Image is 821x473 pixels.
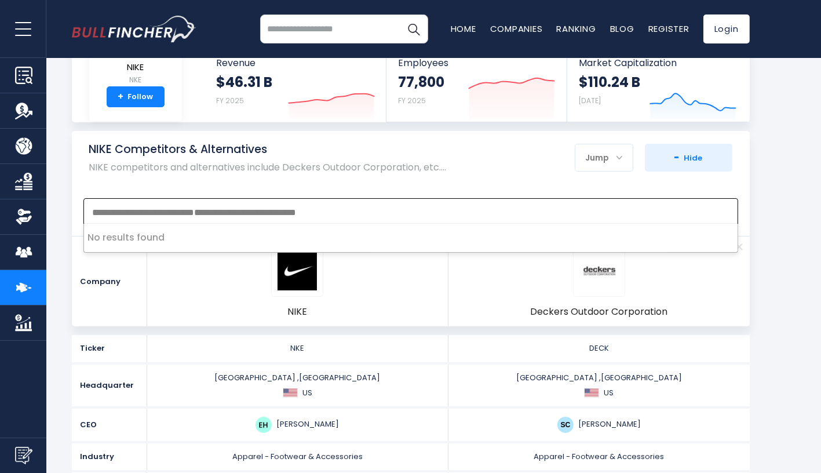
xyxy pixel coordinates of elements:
textarea: Search [93,208,503,218]
a: Market Capitalization $110.24 B [DATE] [567,47,748,122]
strong: + [118,92,123,102]
div: [GEOGRAPHIC_DATA] ,[GEOGRAPHIC_DATA] [151,373,445,398]
div: NKE [151,343,445,354]
span: Revenue [217,57,375,68]
span: Market Capitalization [579,57,736,68]
span: NIKE [287,305,307,318]
img: NKE logo [278,251,317,290]
a: Login [703,14,750,43]
div: [PERSON_NAME] [452,417,746,433]
div: DECK [452,343,746,354]
strong: - [674,151,680,164]
small: FY 2025 [398,96,426,105]
span: Employees [398,57,555,68]
a: Blog [610,23,634,35]
a: Go to homepage [72,16,196,42]
strong: $46.31 B [217,73,273,91]
a: Employees 77,800 FY 2025 [386,47,567,122]
span: Deckers Outdoor Corporation [530,305,667,318]
img: Ownership [15,208,32,225]
a: Remove [729,237,750,257]
button: -Hide [645,144,732,172]
span: US [302,388,312,398]
span: Apparel - Footwear & Accessories [232,451,363,462]
small: [DATE] [579,96,601,105]
small: FY 2025 [217,96,245,105]
small: NKE [115,75,156,85]
div: Company [72,237,147,326]
strong: 77,800 [398,73,444,91]
div: Industry [72,443,147,470]
a: DECK logo Deckers Outdoor Corporation [530,245,667,318]
span: Apparel - Footwear & Accessories [534,451,664,462]
a: Home [451,23,476,35]
a: Ranking [557,23,596,35]
img: bullfincher logo [72,16,196,42]
a: NKE logo NIKE [271,245,323,318]
a: Register [648,23,689,35]
li: No results found [84,228,738,248]
div: CEO [72,409,147,441]
span: US [604,388,614,398]
div: Jump [575,145,633,170]
h1: NIKE Competitors & Alternatives [89,143,447,157]
a: +Follow [107,86,165,107]
div: [GEOGRAPHIC_DATA] ,[GEOGRAPHIC_DATA] [452,373,746,398]
div: Headquarter [72,365,147,406]
div: Ticker [72,335,147,362]
div: [PERSON_NAME] [151,417,445,433]
strong: $110.24 B [579,73,640,91]
button: Search [399,14,428,43]
a: Companies [490,23,543,35]
p: NIKE competitors and alternatives include Deckers Outdoor Corporation, etc.… [89,162,447,173]
span: NIKE [115,63,156,72]
img: DECK logo [579,251,619,290]
span: Hide [674,152,703,163]
a: Revenue $46.31 B FY 2025 [205,47,386,122]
